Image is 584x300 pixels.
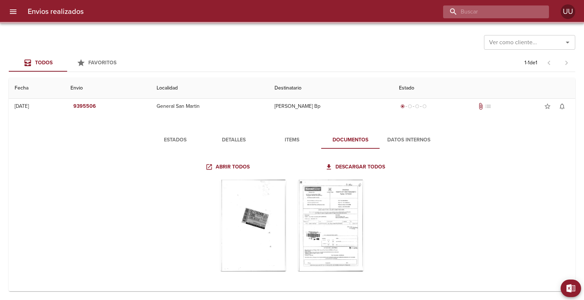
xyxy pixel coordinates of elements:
button: Agregar a favoritos [540,99,555,114]
td: [PERSON_NAME] Bp [269,93,393,119]
th: Localidad [151,78,269,99]
th: Envio [65,78,151,99]
div: Tabs Envios [9,54,126,72]
span: star_border [544,103,551,110]
span: notifications_none [558,103,566,110]
button: menu [4,3,22,20]
button: 9395506 [70,100,99,113]
button: Activar notificaciones [555,99,569,114]
span: Abrir todos [207,163,250,172]
table: Tabla de envíos del cliente [9,72,575,292]
span: Detalles [209,136,258,145]
h6: Envios realizados [28,6,84,18]
span: Documentos [326,136,375,145]
a: Descargar todos [324,160,388,174]
div: UU [561,4,575,19]
div: Generado [399,103,428,110]
span: radio_button_checked [400,104,405,109]
span: No tiene pedido asociado [484,103,492,110]
span: Pagina siguiente [558,54,575,72]
span: radio_button_unchecked [415,104,419,109]
span: Datos Internos [384,136,434,145]
div: Arir imagen [298,180,364,271]
td: General San Martin [151,93,269,119]
span: Favoritos [88,60,116,66]
div: Tabs detalle de guia [146,131,438,149]
div: [DATE] [15,103,29,109]
em: 9395506 [73,102,96,111]
a: Abrir todos [204,160,253,174]
span: Tiene documentos adjuntos [477,103,484,110]
th: Estado [393,78,575,99]
div: Abrir información de usuario [561,4,575,19]
span: Estados [150,136,200,145]
input: buscar [443,5,537,18]
button: Abrir [562,37,573,48]
th: Fecha [9,78,65,99]
span: Todos [35,60,53,66]
p: 1 - 1 de 1 [525,59,537,67]
span: Items [267,136,317,145]
span: radio_button_unchecked [422,104,427,109]
th: Destinatario [269,78,393,99]
span: Descargar todos [327,163,385,172]
button: Exportar Excel [561,280,581,297]
span: radio_button_unchecked [408,104,412,109]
